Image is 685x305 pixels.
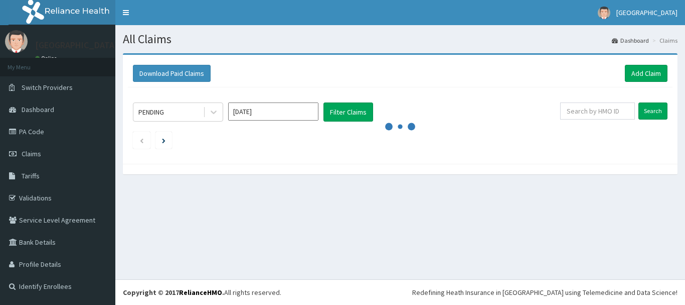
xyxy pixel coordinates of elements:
[115,279,685,305] footer: All rights reserved.
[616,8,677,17] span: [GEOGRAPHIC_DATA]
[385,112,415,142] svg: audio-loading
[22,149,41,158] span: Claims
[138,107,164,117] div: PENDING
[650,36,677,45] li: Claims
[162,136,165,145] a: Next page
[139,136,144,145] a: Previous page
[22,105,54,114] span: Dashboard
[22,83,73,92] span: Switch Providers
[123,33,677,46] h1: All Claims
[35,55,59,62] a: Online
[179,288,222,297] a: RelianceHMO
[560,103,635,120] input: Search by HMO ID
[22,171,40,180] span: Tariffs
[323,103,373,122] button: Filter Claims
[35,41,118,50] p: [GEOGRAPHIC_DATA]
[412,287,677,297] div: Redefining Heath Insurance in [GEOGRAPHIC_DATA] using Telemedicine and Data Science!
[5,30,28,53] img: User Image
[612,36,649,45] a: Dashboard
[625,65,667,82] a: Add Claim
[638,103,667,120] input: Search
[133,65,211,82] button: Download Paid Claims
[228,103,318,121] input: Select Month and Year
[123,288,224,297] strong: Copyright © 2017 .
[598,7,610,19] img: User Image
